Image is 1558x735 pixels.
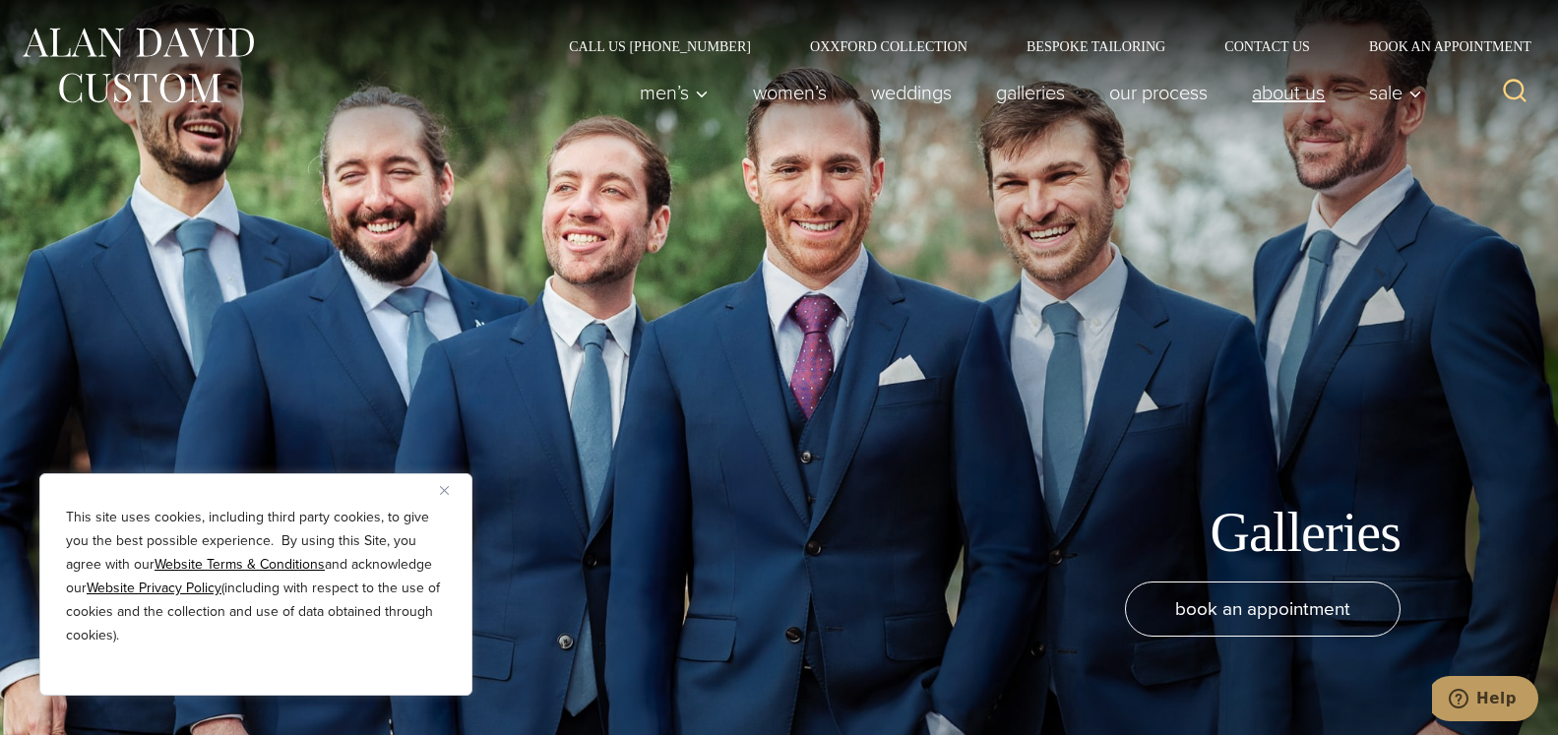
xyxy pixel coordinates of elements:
nav: Primary Navigation [618,73,1433,112]
button: Men’s sub menu toggle [618,73,731,112]
a: weddings [849,73,974,112]
a: Call Us [PHONE_NUMBER] [539,39,780,53]
a: Website Privacy Policy [87,578,221,598]
nav: Secondary Navigation [539,39,1538,53]
button: Child menu of Sale [1347,73,1433,112]
a: Contact Us [1195,39,1340,53]
a: Our Process [1088,73,1230,112]
a: Bespoke Tailoring [997,39,1195,53]
a: Book an Appointment [1340,39,1538,53]
a: Galleries [974,73,1088,112]
h1: Galleries [1211,500,1402,566]
button: View Search Form [1491,69,1538,116]
a: book an appointment [1125,582,1401,637]
a: Website Terms & Conditions [155,554,325,575]
a: Oxxford Collection [780,39,997,53]
a: Women’s [731,73,849,112]
a: About Us [1230,73,1347,112]
img: Alan David Custom [20,22,256,109]
iframe: Opens a widget where you can chat to one of our agents [1432,676,1538,725]
button: Close [440,478,464,502]
p: This site uses cookies, including third party cookies, to give you the best possible experience. ... [66,506,446,647]
img: Close [440,486,449,495]
span: book an appointment [1175,594,1350,623]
